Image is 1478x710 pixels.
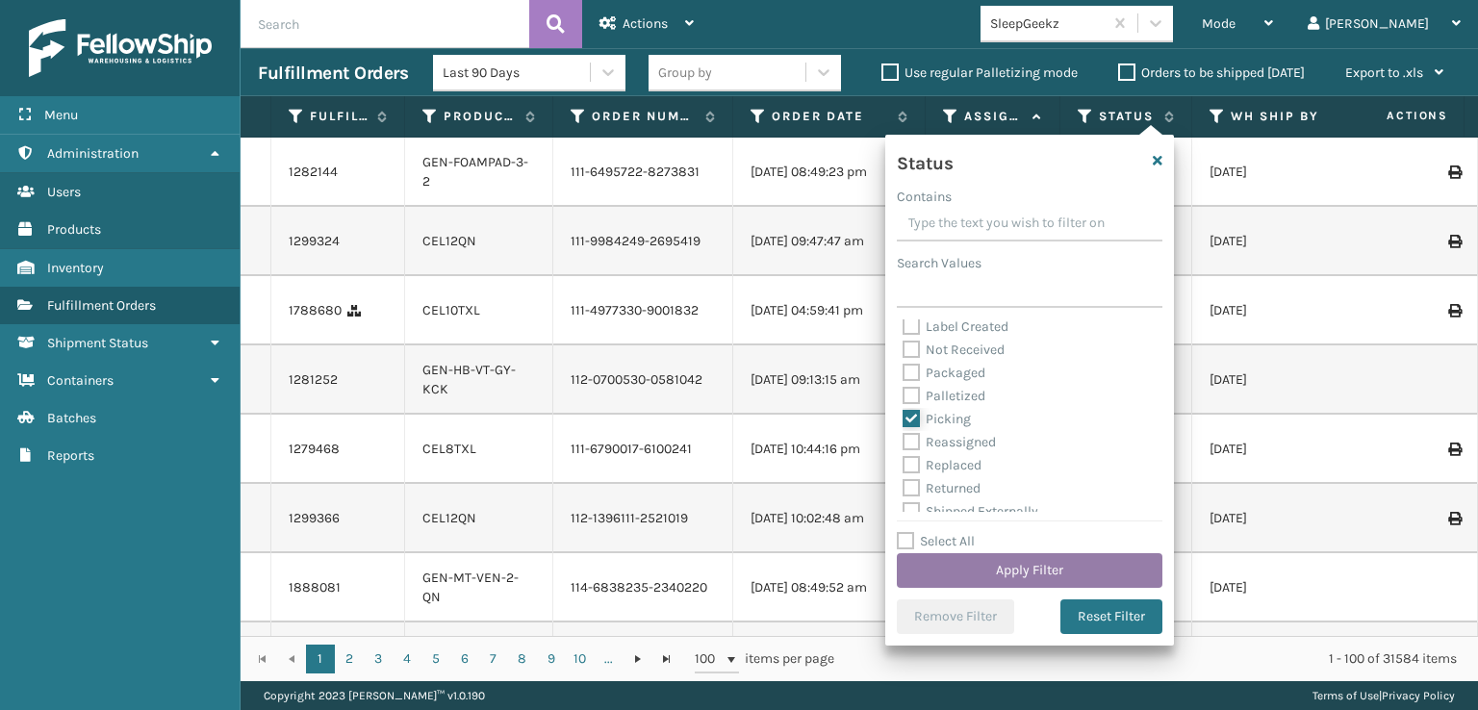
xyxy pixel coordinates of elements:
[652,645,681,673] a: Go to the last page
[1192,345,1385,415] td: [DATE]
[881,64,1078,81] label: Use regular Palletizing mode
[422,362,516,397] a: GEN-HB-VT-GY-KCK
[733,622,926,692] td: [DATE] 10:23:00 am
[861,649,1457,669] div: 1 - 100 of 31584 items
[553,138,733,207] td: 111-6495722-8273831
[623,15,668,32] span: Actions
[1345,64,1423,81] span: Export to .xls
[553,415,733,484] td: 111-6790017-6100241
[553,345,733,415] td: 112-0700530-0581042
[508,645,537,673] a: 8
[897,599,1014,634] button: Remove Filter
[897,187,952,207] label: Contains
[695,649,724,669] span: 100
[1192,622,1385,692] td: [DATE]
[903,411,971,427] label: Picking
[1231,108,1347,125] label: WH Ship By Date
[422,302,480,318] a: CEL10TXL
[422,570,519,605] a: GEN-MT-VEN-2-QN
[1448,512,1460,525] i: Print Label
[444,108,516,125] label: Product SKU
[44,107,78,123] span: Menu
[630,651,646,667] span: Go to the next page
[1192,484,1385,553] td: [DATE]
[1192,553,1385,622] td: [DATE]
[733,345,926,415] td: [DATE] 09:13:15 am
[289,370,338,390] a: 1281252
[733,138,926,207] td: [DATE] 08:49:23 pm
[1312,681,1455,710] div: |
[903,457,981,473] label: Replaced
[1326,100,1460,132] span: Actions
[47,297,156,314] span: Fulfillment Orders
[47,145,139,162] span: Administration
[903,434,996,450] label: Reassigned
[422,510,476,526] a: CEL12QN
[903,480,981,496] label: Returned
[658,63,712,83] div: Group by
[903,503,1038,520] label: Shipped Externally
[479,645,508,673] a: 7
[659,651,675,667] span: Go to the last page
[47,221,101,238] span: Products
[1192,276,1385,345] td: [DATE]
[364,645,393,673] a: 3
[47,372,114,389] span: Containers
[393,645,421,673] a: 4
[1192,138,1385,207] td: [DATE]
[289,578,341,597] a: 1888081
[47,410,96,426] span: Batches
[733,207,926,276] td: [DATE] 09:47:47 am
[47,335,148,351] span: Shipment Status
[289,440,340,459] a: 1279468
[903,388,985,404] label: Palletized
[733,276,926,345] td: [DATE] 04:59:41 pm
[289,232,340,251] a: 1299324
[47,447,94,464] span: Reports
[695,645,835,673] span: items per page
[964,108,1023,125] label: Assigned Carrier Service
[772,108,888,125] label: Order Date
[264,681,485,710] p: Copyright 2023 [PERSON_NAME]™ v 1.0.190
[1448,235,1460,248] i: Print Label
[897,553,1162,588] button: Apply Filter
[1099,108,1155,125] label: Status
[310,108,368,125] label: Fulfillment Order Id
[897,146,953,175] h4: Status
[553,484,733,553] td: 112-1396111-2521019
[1312,689,1379,702] a: Terms of Use
[897,253,981,273] label: Search Values
[990,13,1105,34] div: SleepGeekz
[450,645,479,673] a: 6
[733,553,926,622] td: [DATE] 08:49:52 am
[1192,207,1385,276] td: [DATE]
[733,415,926,484] td: [DATE] 10:44:16 pm
[566,645,595,673] a: 10
[289,163,338,182] a: 1282144
[47,184,81,200] span: Users
[421,645,450,673] a: 5
[443,63,592,83] div: Last 90 Days
[422,154,528,190] a: GEN-FOAMPAD-3-2
[592,108,696,125] label: Order Number
[1118,64,1305,81] label: Orders to be shipped [DATE]
[537,645,566,673] a: 9
[733,484,926,553] td: [DATE] 10:02:48 am
[897,533,975,549] label: Select All
[1202,15,1236,32] span: Mode
[553,276,733,345] td: 111-4977330-9001832
[595,645,624,673] a: ...
[422,233,476,249] a: CEL12QN
[903,342,1005,358] label: Not Received
[1448,304,1460,317] i: Print Label
[47,260,104,276] span: Inventory
[422,441,476,457] a: CEL8TXL
[1448,443,1460,456] i: Print Label
[306,645,335,673] a: 1
[335,645,364,673] a: 2
[289,509,340,528] a: 1299366
[258,62,408,85] h3: Fulfillment Orders
[1382,689,1455,702] a: Privacy Policy
[289,301,342,320] a: 1788680
[553,622,733,692] td: 112-0398351-0716255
